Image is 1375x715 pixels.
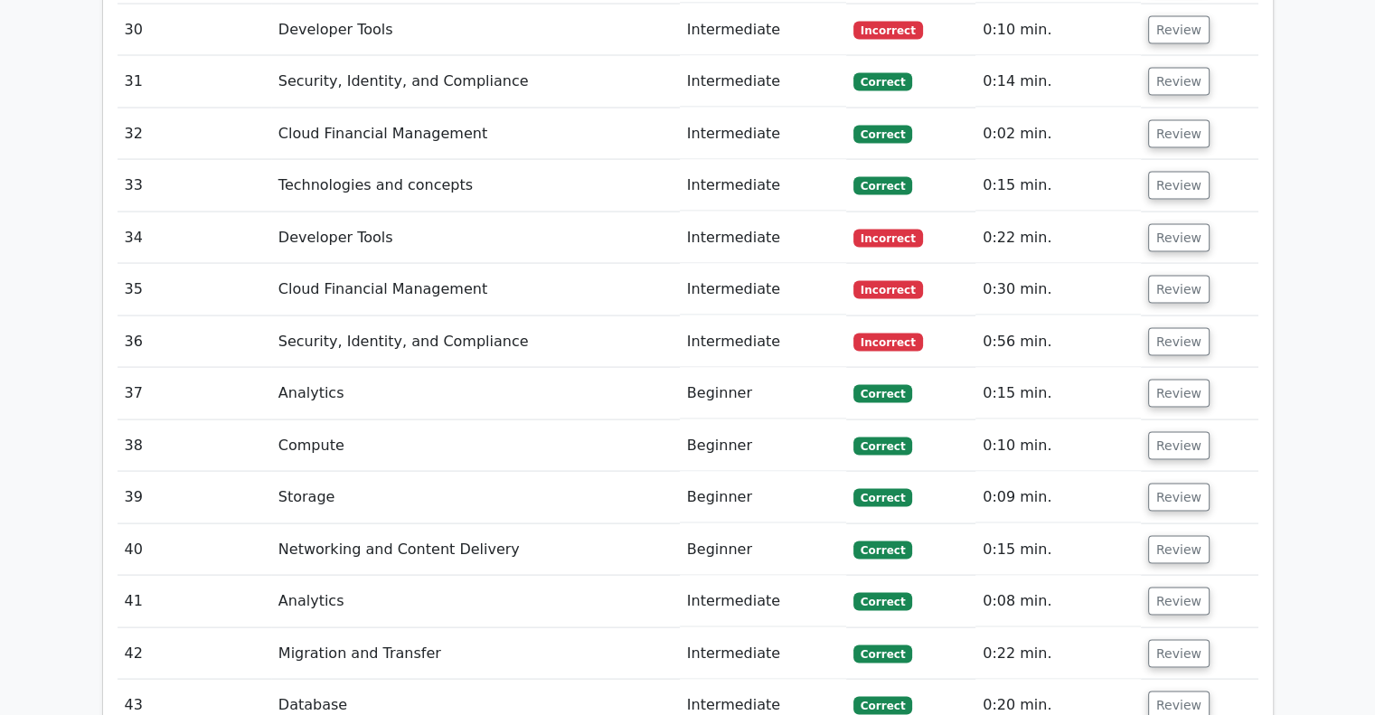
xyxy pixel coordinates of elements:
[853,645,912,663] span: Correct
[853,593,912,611] span: Correct
[680,160,846,212] td: Intermediate
[271,264,680,315] td: Cloud Financial Management
[853,230,923,248] span: Incorrect
[975,212,1141,264] td: 0:22 min.
[271,576,680,627] td: Analytics
[118,212,271,264] td: 34
[118,316,271,368] td: 36
[118,472,271,523] td: 39
[680,420,846,472] td: Beginner
[853,73,912,91] span: Correct
[975,264,1141,315] td: 0:30 min.
[975,5,1141,56] td: 0:10 min.
[680,5,846,56] td: Intermediate
[975,576,1141,627] td: 0:08 min.
[118,108,271,160] td: 32
[853,22,923,40] span: Incorrect
[975,108,1141,160] td: 0:02 min.
[271,5,680,56] td: Developer Tools
[271,56,680,108] td: Security, Identity, and Compliance
[118,576,271,627] td: 41
[975,524,1141,576] td: 0:15 min.
[1148,120,1210,148] button: Review
[118,420,271,472] td: 38
[118,56,271,108] td: 31
[118,5,271,56] td: 30
[1148,640,1210,668] button: Review
[680,264,846,315] td: Intermediate
[1148,588,1210,616] button: Review
[1148,380,1210,408] button: Review
[271,368,680,419] td: Analytics
[271,524,680,576] td: Networking and Content Delivery
[853,489,912,507] span: Correct
[680,524,846,576] td: Beginner
[853,541,912,560] span: Correct
[271,108,680,160] td: Cloud Financial Management
[271,420,680,472] td: Compute
[271,160,680,212] td: Technologies and concepts
[975,316,1141,368] td: 0:56 min.
[853,697,912,715] span: Correct
[680,212,846,264] td: Intermediate
[975,472,1141,523] td: 0:09 min.
[975,56,1141,108] td: 0:14 min.
[975,628,1141,680] td: 0:22 min.
[1148,224,1210,252] button: Review
[1148,172,1210,200] button: Review
[1148,68,1210,96] button: Review
[975,160,1141,212] td: 0:15 min.
[680,472,846,523] td: Beginner
[271,316,680,368] td: Security, Identity, and Compliance
[1148,536,1210,564] button: Review
[680,576,846,627] td: Intermediate
[853,334,923,352] span: Incorrect
[975,368,1141,419] td: 0:15 min.
[1148,276,1210,304] button: Review
[680,368,846,419] td: Beginner
[853,385,912,403] span: Correct
[1148,432,1210,460] button: Review
[118,160,271,212] td: 33
[853,281,923,299] span: Incorrect
[853,437,912,456] span: Correct
[1148,16,1210,44] button: Review
[680,628,846,680] td: Intermediate
[680,108,846,160] td: Intermediate
[271,628,680,680] td: Migration and Transfer
[118,368,271,419] td: 37
[118,524,271,576] td: 40
[853,177,912,195] span: Correct
[271,472,680,523] td: Storage
[118,264,271,315] td: 35
[975,420,1141,472] td: 0:10 min.
[680,56,846,108] td: Intermediate
[853,126,912,144] span: Correct
[271,212,680,264] td: Developer Tools
[1148,328,1210,356] button: Review
[680,316,846,368] td: Intermediate
[118,628,271,680] td: 42
[1148,484,1210,512] button: Review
